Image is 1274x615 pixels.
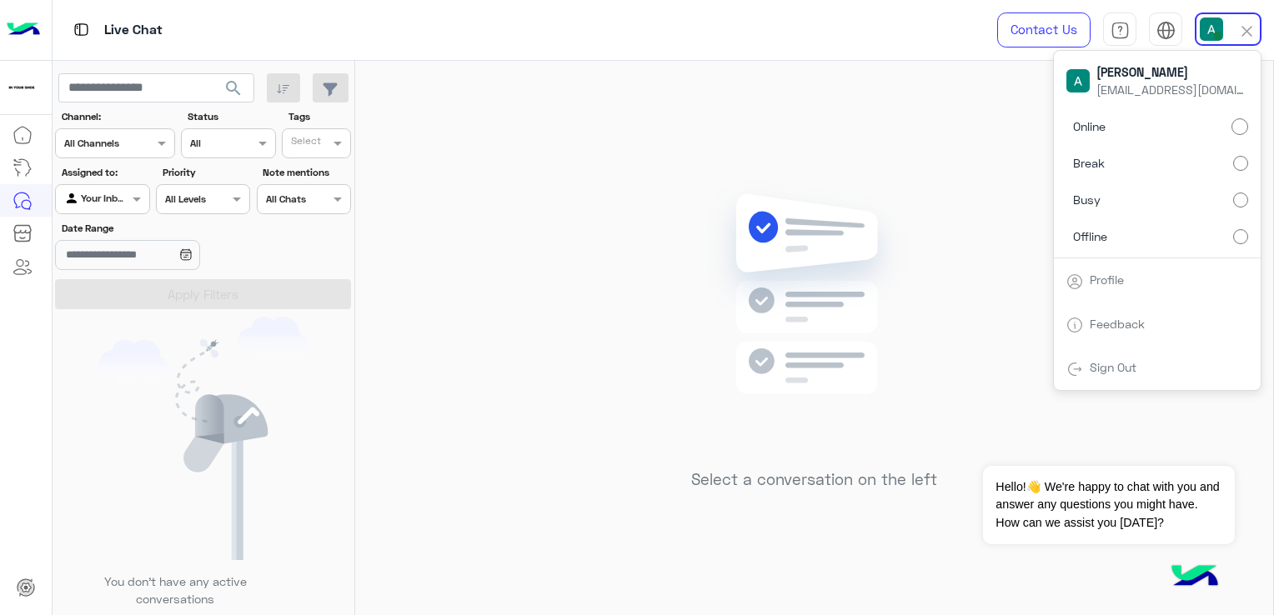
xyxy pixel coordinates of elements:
img: close [1237,22,1256,41]
p: You don’t have any active conversations [91,572,259,608]
span: Hello!👋 We're happy to chat with you and answer any questions you might have. How can we assist y... [983,466,1234,544]
a: Contact Us [997,12,1091,47]
span: Busy [1073,191,1101,208]
label: Assigned to: [62,165,148,180]
img: Logo [7,12,40,47]
span: [EMAIL_ADDRESS][DOMAIN_NAME] [1096,81,1246,98]
label: Tags [288,109,349,124]
h5: Select a conversation on the left [691,470,937,489]
span: [PERSON_NAME] [1096,63,1246,81]
img: 923305001092802 [7,72,37,102]
img: userImage [1200,17,1223,41]
span: Online [1073,117,1106,135]
button: Apply Filters [55,279,351,309]
label: Date Range [62,221,248,236]
input: Break [1233,156,1248,171]
a: tab [1103,12,1136,47]
label: Status [188,109,273,124]
img: empty users [98,317,308,560]
label: Priority [163,165,248,180]
button: search [213,73,254,109]
span: Break [1073,154,1105,172]
input: Busy [1233,192,1248,207]
a: Sign Out [1090,360,1136,374]
a: Profile [1090,272,1124,287]
div: Select [288,133,321,152]
img: userImage [1066,69,1090,92]
img: tab [1111,21,1130,40]
label: Channel: [62,109,173,124]
label: Note mentions [263,165,349,180]
p: Live Chat [104,19,163,42]
span: search [223,78,243,98]
img: tab [1066,361,1083,377]
img: tab [1066,317,1083,333]
img: tab [1156,21,1176,40]
a: Feedback [1090,317,1145,331]
img: hulul-logo.png [1166,548,1224,607]
img: tab [1066,273,1083,290]
img: tab [71,19,92,40]
span: Offline [1073,227,1107,245]
input: Offline [1233,229,1248,244]
input: Online [1231,118,1248,135]
img: no messages [694,181,935,457]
